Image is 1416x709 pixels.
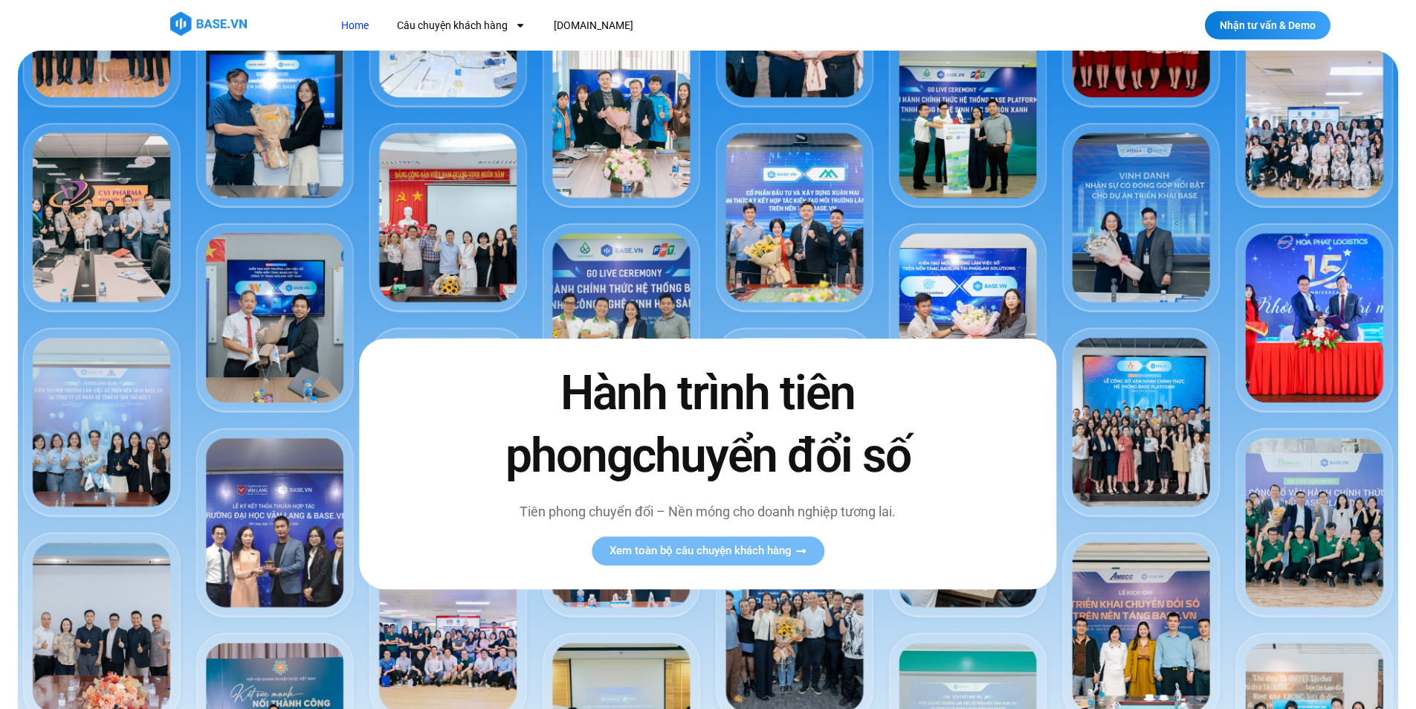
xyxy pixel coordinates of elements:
a: Câu chuyện khách hàng [386,12,537,39]
p: Tiên phong chuyển đổi – Nền móng cho doanh nghiệp tương lai. [473,501,942,522]
h2: Hành trình tiên phong [473,363,942,487]
span: Nhận tư vấn & Demo [1220,20,1316,31]
a: Home [330,12,380,39]
nav: Menu [330,12,906,39]
a: [DOMAIN_NAME] [543,12,644,39]
span: Xem toàn bộ câu chuyện khách hàng [610,545,792,556]
a: Xem toàn bộ câu chuyện khách hàng [592,536,824,565]
a: Nhận tư vấn & Demo [1205,11,1331,39]
span: chuyển đổi số [632,428,911,484]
